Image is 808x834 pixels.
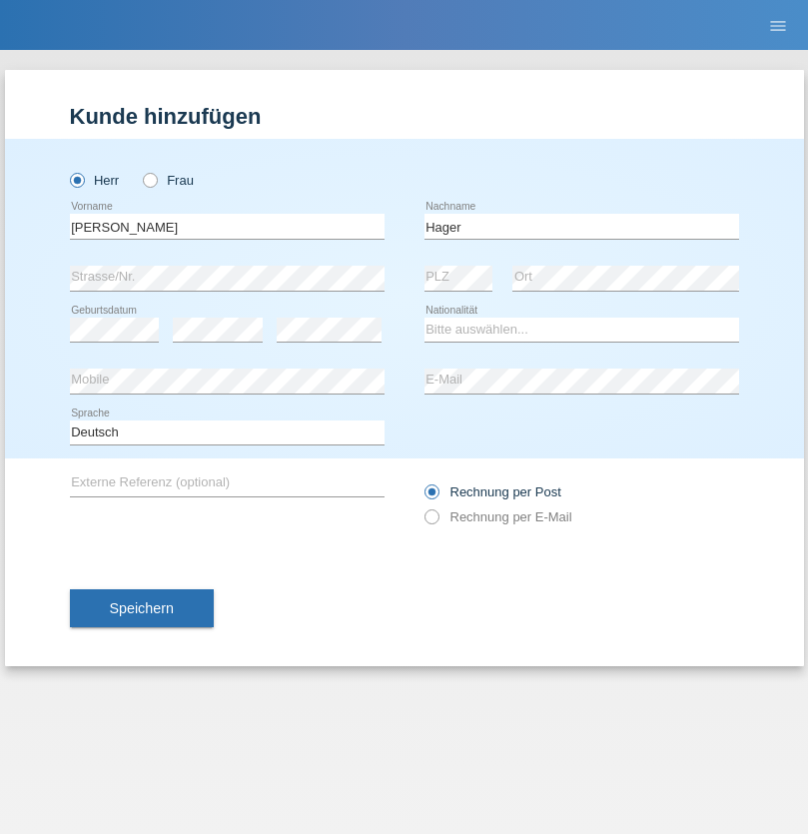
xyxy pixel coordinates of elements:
[424,509,437,534] input: Rechnung per E-Mail
[758,19,798,31] a: menu
[70,173,120,188] label: Herr
[143,173,156,186] input: Frau
[70,173,83,186] input: Herr
[70,589,214,627] button: Speichern
[143,173,194,188] label: Frau
[110,600,174,616] span: Speichern
[70,104,739,129] h1: Kunde hinzufügen
[424,484,437,509] input: Rechnung per Post
[768,16,788,36] i: menu
[424,484,561,499] label: Rechnung per Post
[424,509,572,524] label: Rechnung per E-Mail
